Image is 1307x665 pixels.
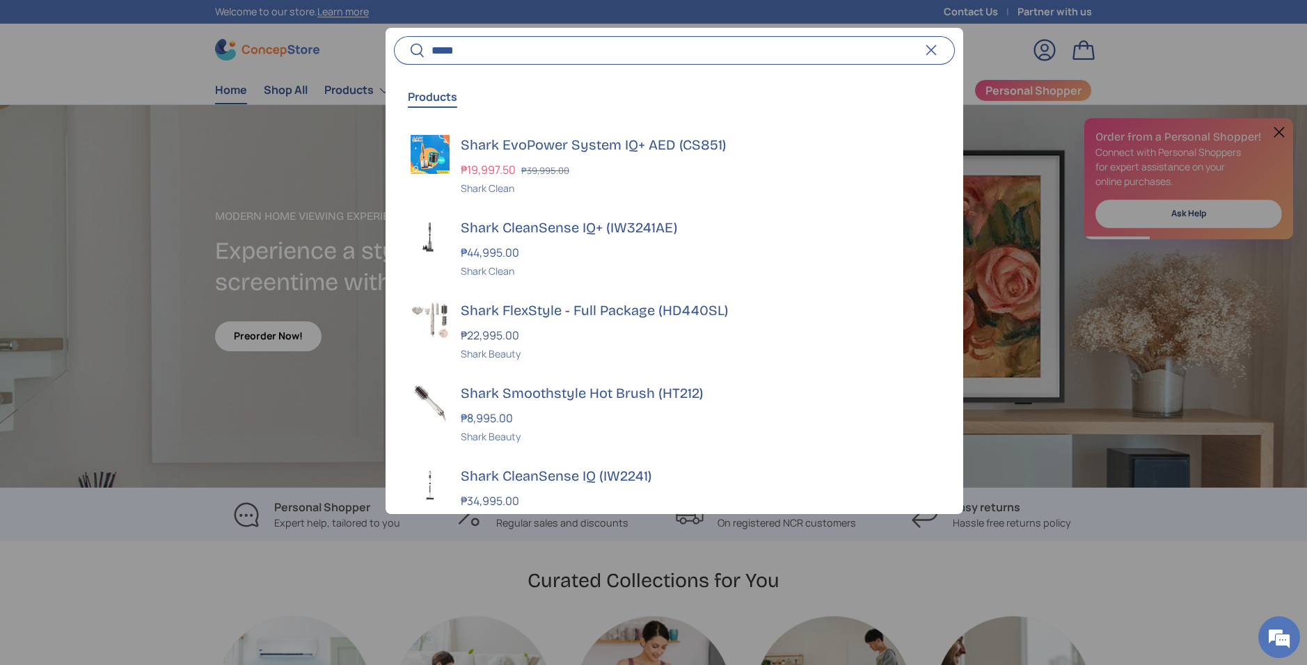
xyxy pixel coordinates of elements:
[461,245,523,260] strong: ₱44,995.00
[461,493,523,508] strong: ₱34,995.00
[461,512,938,527] div: Shark Clean
[461,410,516,426] strong: ₱8,995.00
[386,289,963,372] a: Shark FlexStyle - Full Package (HD440SL) ₱22,995.00 Shark Beauty
[461,218,938,237] h3: Shark CleanSense IQ+ (IW3241AE)
[521,164,569,177] s: ₱39,995.00
[408,81,457,113] button: Products
[461,162,519,177] strong: ₱19,997.50
[72,78,234,96] div: Chat with us now
[386,207,963,289] a: shark-cleansense-iq+-cordless-vacuum-cleaner-full-view-concepstore Shark CleanSense IQ+ (IW3241AE...
[386,372,963,455] a: Shark Smoothstyle Hot Brush (HT212) ₱8,995.00 Shark Beauty
[228,7,262,40] div: Minimize live chat window
[411,218,450,257] img: shark-cleansense-iq+-cordless-vacuum-cleaner-full-view-concepstore
[461,383,938,403] h3: Shark Smoothstyle Hot Brush (HT212)
[461,328,523,343] strong: ₱22,995.00
[386,124,963,207] a: Shark EvoPower System IQ+ AED (CS851) ₱19,997.50 ₱39,995.00 Shark Clean
[461,135,938,154] h3: Shark EvoPower System IQ+ AED (CS851)
[386,455,963,538] a: Shark CleanSense IQ (IW2241) ₱34,995.00 Shark Clean
[461,346,938,361] div: Shark Beauty
[461,466,938,486] h3: Shark CleanSense IQ (IW2241)
[7,380,265,428] textarea: Type your message and hit 'Enter'
[461,264,938,278] div: Shark Clean
[461,301,938,320] h3: Shark FlexStyle - Full Package (HD440SL)
[81,175,192,316] span: We're online!
[461,429,938,444] div: Shark Beauty
[461,181,938,195] div: Shark Clean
